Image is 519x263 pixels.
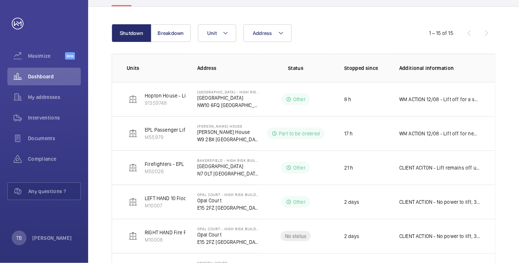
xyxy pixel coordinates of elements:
[32,234,72,242] p: [PERSON_NAME]
[197,170,259,177] p: N7 0LT [GEOGRAPHIC_DATA]
[285,232,307,240] p: No status
[399,130,480,137] p: WM ACTION 12/08 - Lift off for new drive board, supply sourcing.
[129,163,137,172] img: elevator.svg
[207,30,217,36] span: Unit
[28,188,80,195] span: Any questions ?
[197,94,259,102] p: [GEOGRAPHIC_DATA]
[197,197,259,204] p: Opal Court
[344,96,352,103] p: 8 h
[197,192,259,197] p: Opal Court - High Risk Building
[197,163,259,170] p: [GEOGRAPHIC_DATA]
[197,231,259,238] p: Opal Court
[253,30,272,36] span: Address
[145,168,229,175] p: M50026
[399,64,480,72] p: Additional information
[28,155,81,163] span: Compliance
[28,93,81,101] span: My addresses
[129,198,137,206] img: elevator.svg
[399,198,480,206] p: CLIENT ACTION - No power to lift, 3 phase down.
[145,160,229,168] p: Firefighters - EPL Passenger Lift No 1
[65,52,75,60] span: Beta
[197,124,259,128] p: [PERSON_NAME] House
[399,232,480,240] p: CLIENT ACTION - No power to lift, 3 phase down.
[145,229,277,236] p: RIGHT HAND Fire Fighting Lift 11 Floors Machine Roomless
[145,126,199,134] p: EPL Passenger Lift No 2
[112,24,151,42] button: Shutdown
[28,114,81,121] span: Interventions
[344,198,359,206] p: 2 days
[197,90,259,94] p: [GEOGRAPHIC_DATA] - High Risk Building
[16,234,22,242] p: TB
[28,135,81,142] span: Documents
[344,232,359,240] p: 2 days
[197,238,259,246] p: E15 2FZ [GEOGRAPHIC_DATA]
[198,24,236,42] button: Unit
[197,204,259,212] p: E15 2FZ [GEOGRAPHIC_DATA]
[145,202,236,209] p: M10007
[429,29,453,37] div: 1 – 15 of 15
[244,24,292,42] button: Address
[145,195,236,202] p: LEFT HAND 10 Floors Machine Roomless
[129,232,137,241] img: elevator.svg
[28,73,81,80] span: Dashboard
[197,102,259,109] p: NW10 6FQ [GEOGRAPHIC_DATA]
[28,52,65,60] span: Maximize
[129,129,137,138] img: elevator.svg
[197,64,259,72] p: Address
[145,92,194,99] p: Hopton House - Lift 2
[264,64,327,72] p: Status
[145,236,277,244] p: M10008
[344,164,353,171] p: 21 h
[293,164,306,171] p: Other
[197,128,259,136] p: [PERSON_NAME] House
[399,96,480,103] p: WM ACTION 12/08 - Lift off for a survey due to the Car architrave which has been damaged by exces...
[344,64,388,72] p: Stopped since
[145,134,199,141] p: M55979
[293,96,306,103] p: Other
[344,130,353,137] p: 17 h
[127,64,185,72] p: Units
[129,95,137,104] img: elevator.svg
[197,158,259,163] p: Bakersfield - High Risk Building
[293,198,306,206] p: Other
[151,24,191,42] button: Breakdown
[197,227,259,231] p: Opal Court - High Risk Building
[399,164,480,171] p: CLIENT ACITON - Lift remains off until bird droppings are cleaned from ladder/motor room.
[145,99,194,107] p: 91359748
[279,130,320,137] p: Part to be ordered
[197,136,259,143] p: W9 2BX [GEOGRAPHIC_DATA]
